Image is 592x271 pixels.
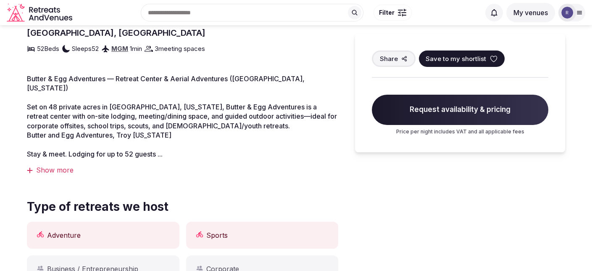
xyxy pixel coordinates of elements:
[130,44,142,53] span: 1 min
[506,8,555,17] a: My venues
[27,28,205,38] span: [GEOGRAPHIC_DATA], [GEOGRAPHIC_DATA]
[426,54,486,63] span: Save to my shortlist
[27,103,337,130] span: Set on 48 private acres in [GEOGRAPHIC_DATA], [US_STATE], Butter & Egg Adventures is a retreat ce...
[111,45,128,53] a: MGM
[27,165,338,175] div: Show more
[27,199,168,215] span: Type of retreats we host
[7,3,74,22] a: Visit the homepage
[561,7,573,19] img: ron
[7,3,74,22] svg: Retreats and Venues company logo
[372,50,416,67] button: Share
[37,44,59,53] span: 52 Beds
[419,50,505,67] button: Save to my shortlist
[27,74,305,92] span: Butter & Egg Adventures — Retreat Center & Aerial Adventures ([GEOGRAPHIC_DATA], [US_STATE])
[155,44,205,53] span: 3 meeting spaces
[506,3,555,22] button: My venues
[72,44,99,53] span: Sleeps 52
[380,54,398,63] span: Share
[379,8,395,17] span: Filter
[374,5,412,21] button: Filter
[27,150,163,158] span: Stay & meet. Lodging for up to 52 guests ...
[372,128,548,135] p: Price per night includes VAT and all applicable fees
[27,131,171,139] span: Butter and Egg Adventures, Troy [US_STATE]
[372,95,548,125] span: Request availability & pricing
